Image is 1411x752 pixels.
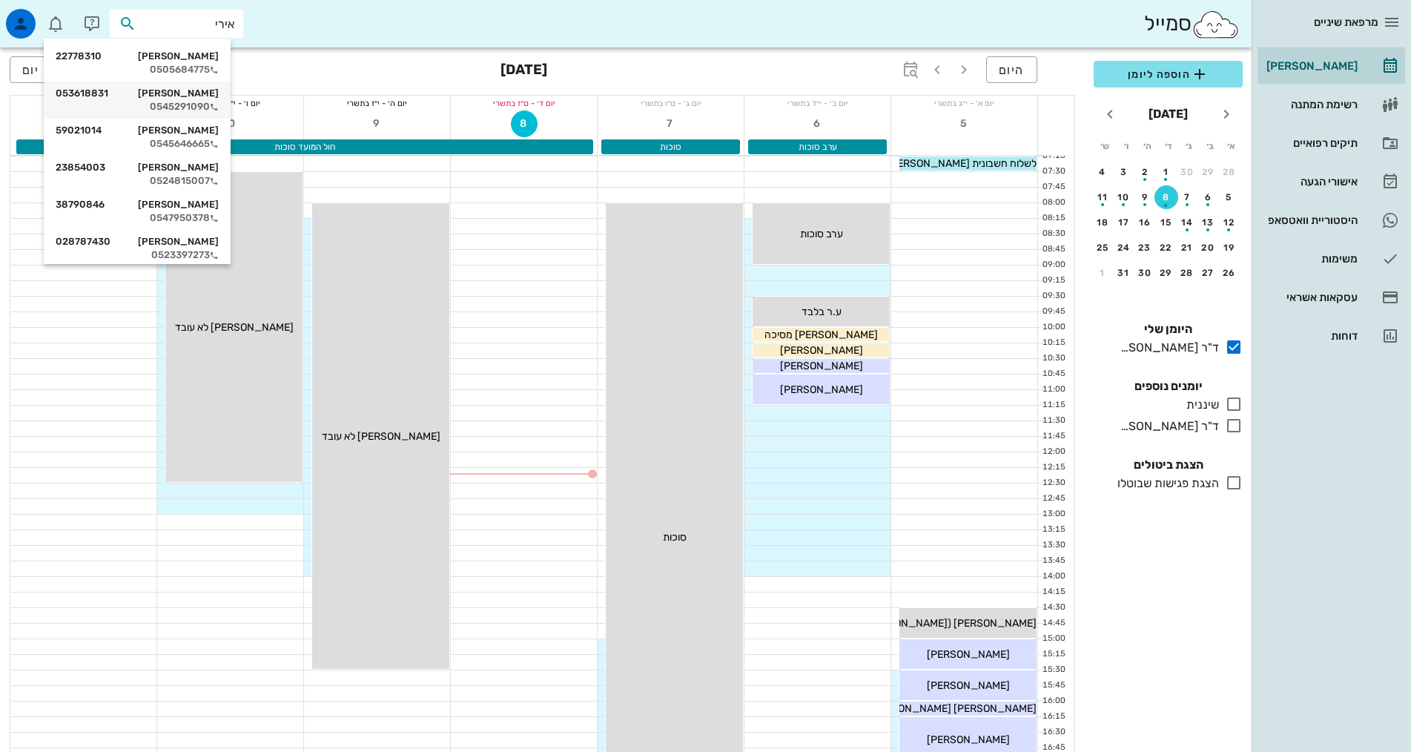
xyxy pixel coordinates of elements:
[56,236,110,248] span: 028787430
[1038,383,1068,396] div: 11:00
[1112,167,1136,177] div: 3
[927,733,1010,746] span: [PERSON_NAME]
[1091,185,1114,209] button: 11
[1038,228,1068,240] div: 08:30
[1038,633,1068,645] div: 15:00
[44,12,53,21] span: תג
[1197,211,1220,234] button: 13
[1038,710,1068,723] div: 16:15
[1175,217,1199,228] div: 14
[1112,160,1136,184] button: 3
[927,648,1010,661] span: [PERSON_NAME]
[1175,261,1199,285] button: 28
[511,111,538,137] button: 8
[1175,211,1199,234] button: 14
[1263,137,1358,149] div: תיקים רפואיים
[1038,274,1068,287] div: 09:15
[1038,601,1068,614] div: 14:30
[56,50,219,62] div: [PERSON_NAME]
[1038,306,1068,318] div: 09:45
[1038,555,1068,567] div: 13:45
[1038,243,1068,256] div: 08:45
[1258,125,1405,161] a: תיקים רפואיים
[1263,214,1358,226] div: היסטוריית וואטסאפ
[999,63,1025,77] span: היום
[986,56,1037,83] button: היום
[1263,60,1358,72] div: [PERSON_NAME]
[1217,236,1241,260] button: 19
[1314,16,1378,29] span: מרפאת שיניים
[1154,160,1178,184] button: 1
[1258,164,1405,199] a: אישורי הגעה
[1258,241,1405,277] a: משימות
[1180,396,1219,414] div: שיננית
[598,96,744,111] div: יום ג׳ - ט״ו בתשרי
[1038,197,1068,209] div: 08:00
[1175,160,1199,184] button: 30
[927,679,1010,692] span: [PERSON_NAME]
[658,117,684,130] span: 7
[1094,320,1243,338] h4: היומן שלי
[1038,321,1068,334] div: 10:00
[951,111,978,137] button: 5
[1144,8,1240,40] div: סמייל
[1133,217,1157,228] div: 16
[56,199,219,211] div: [PERSON_NAME]
[780,360,863,372] span: [PERSON_NAME]
[658,111,684,137] button: 7
[500,56,547,86] h3: [DATE]
[56,64,219,76] div: 0505684775
[1091,217,1114,228] div: 18
[451,96,597,111] div: יום ד׳ - ט״ז בתשרי
[56,199,105,211] span: 38790846
[1094,61,1243,88] button: הוספה ליומן
[1038,539,1068,552] div: 13:30
[1197,167,1220,177] div: 29
[1137,133,1157,159] th: ה׳
[1258,318,1405,354] a: דוחות
[1154,211,1178,234] button: 15
[764,329,878,341] span: [PERSON_NAME] מסיכה
[1111,475,1219,492] div: הצגת פגישות שבוטלו
[1038,399,1068,412] div: 11:15
[1091,261,1114,285] button: 1
[1114,418,1219,435] div: ד"ר [PERSON_NAME]
[1038,508,1068,521] div: 13:00
[1197,261,1220,285] button: 27
[1197,268,1220,278] div: 27
[1175,192,1199,202] div: 7
[1038,492,1068,505] div: 12:45
[1154,185,1178,209] button: 8
[1258,280,1405,315] a: עסקאות אשראי
[1038,181,1068,194] div: 07:45
[1197,185,1220,209] button: 6
[861,617,1037,630] span: [PERSON_NAME] ([PERSON_NAME])
[1258,87,1405,122] a: רשימת המתנה
[1175,243,1199,253] div: 21
[1112,217,1136,228] div: 17
[1116,133,1135,159] th: ו׳
[1094,377,1243,395] h4: יומנים נוספים
[1133,268,1157,278] div: 30
[512,117,537,130] span: 8
[1133,236,1157,260] button: 23
[1217,185,1241,209] button: 5
[1197,160,1220,184] button: 29
[56,236,219,248] div: [PERSON_NAME]
[1175,268,1199,278] div: 28
[364,111,391,137] button: 9
[322,430,440,443] span: [PERSON_NAME] לא עובד
[1038,290,1068,303] div: 09:30
[1038,259,1068,271] div: 09:00
[1217,217,1241,228] div: 12
[22,63,80,77] span: תצוגת יום
[1263,253,1358,265] div: משימות
[1192,10,1240,39] img: SmileCloud logo
[799,142,837,152] span: ערב סוכות
[1038,165,1068,178] div: 07:30
[1112,185,1136,209] button: 10
[1180,133,1199,159] th: ג׳
[1217,268,1241,278] div: 26
[56,88,108,99] span: 053618831
[1217,167,1241,177] div: 28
